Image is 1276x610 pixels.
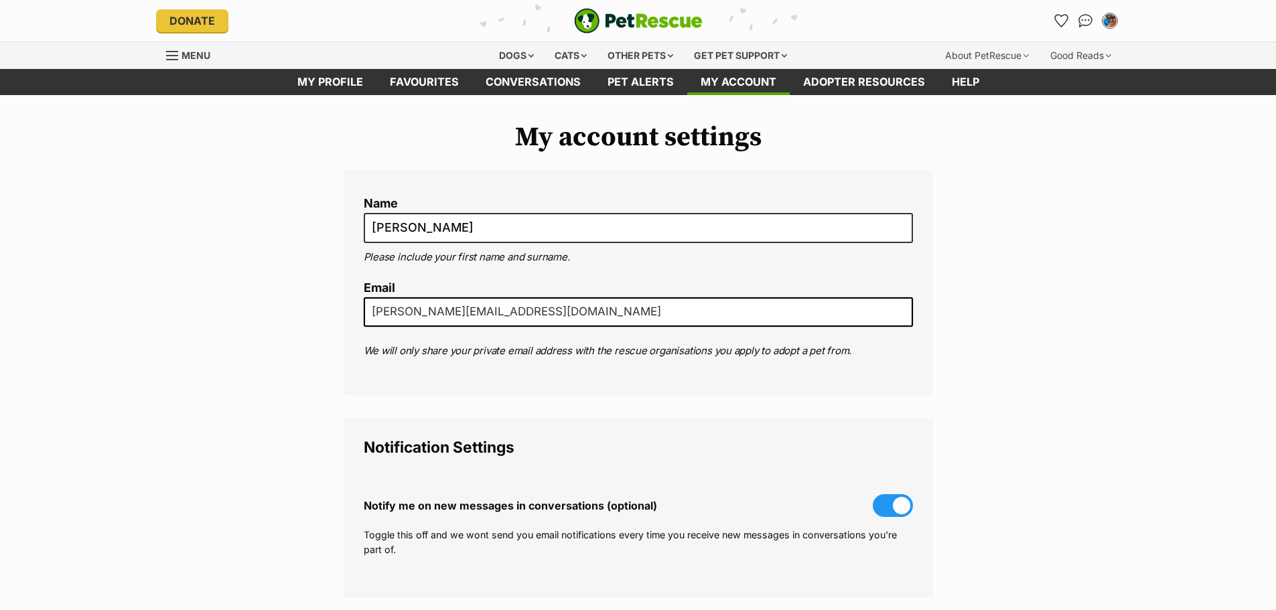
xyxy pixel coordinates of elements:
button: My account [1099,10,1121,31]
a: Conversations [1075,10,1096,31]
a: conversations [472,69,594,95]
a: Favourites [1051,10,1072,31]
img: logo-e224e6f780fb5917bec1dbf3a21bbac754714ae5b6737aabdf751b685950b380.svg [574,8,703,33]
img: chat-41dd97257d64d25036548639549fe6c8038ab92f7586957e7f3b1b290dea8141.svg [1078,14,1092,27]
legend: Notification Settings [364,439,913,456]
a: Donate [156,9,228,32]
a: Pet alerts [594,69,687,95]
a: My profile [284,69,376,95]
span: Notify me on new messages in conversations (optional) [364,500,657,512]
a: Adopter resources [790,69,938,95]
img: Liam profile pic [1103,14,1117,27]
a: Favourites [376,69,472,95]
span: Menu [182,50,210,61]
fieldset: Notification Settings [344,418,933,597]
p: Please include your first name and surname. [364,250,913,265]
a: My account [687,69,790,95]
a: PetRescue [574,8,703,33]
a: Help [938,69,993,95]
label: Name [364,197,913,211]
div: Cats [545,42,596,69]
div: About PetRescue [936,42,1038,69]
label: Email [364,281,913,295]
ul: Account quick links [1051,10,1121,31]
div: Dogs [490,42,543,69]
p: Toggle this off and we wont send you email notifications every time you receive new messages in c... [364,528,913,556]
div: Good Reads [1041,42,1121,69]
div: Get pet support [685,42,796,69]
p: We will only share your private email address with the rescue organisations you apply to adopt a ... [364,344,913,359]
h1: My account settings [344,122,933,153]
a: Menu [166,42,220,66]
div: Other pets [598,42,683,69]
